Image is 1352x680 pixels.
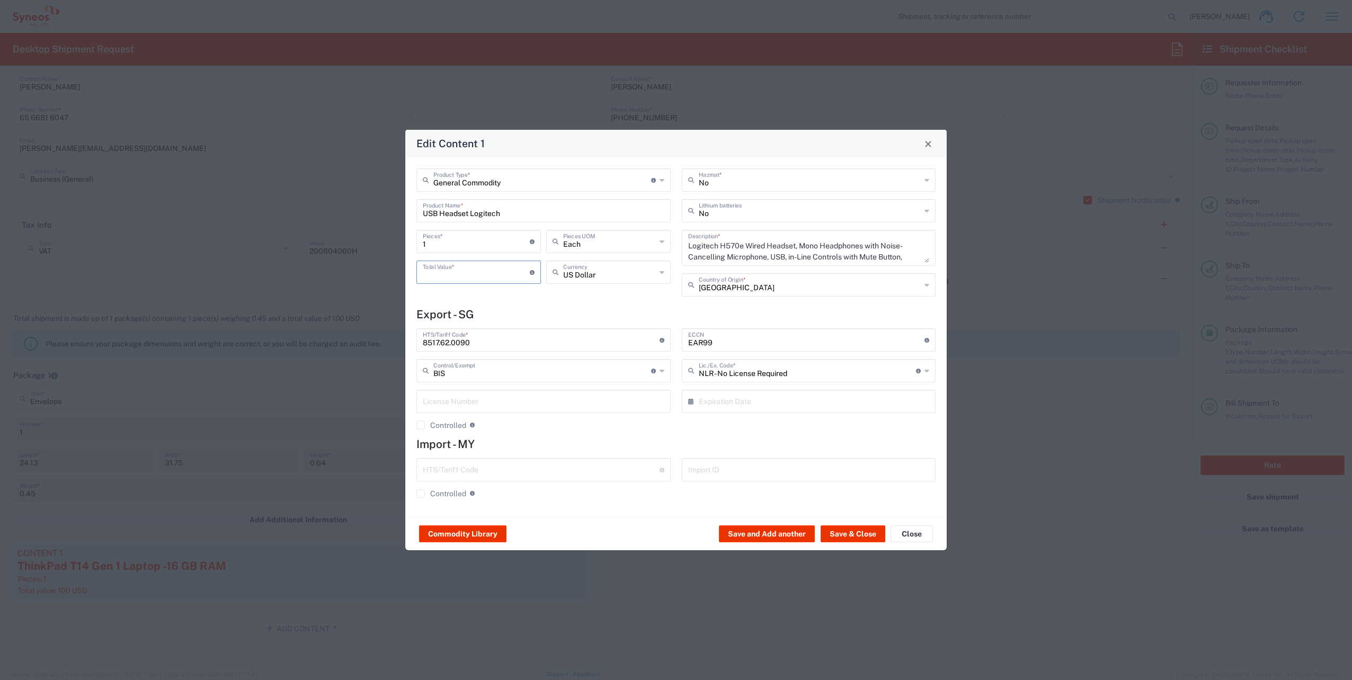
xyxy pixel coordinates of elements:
button: Close [921,136,936,151]
h4: Export - SG [416,308,936,321]
button: Commodity Library [419,525,506,542]
label: Controlled [416,421,466,430]
button: Close [891,525,933,542]
h4: Edit Content 1 [416,136,485,151]
h4: Import - MY [416,437,936,451]
button: Save & Close [821,525,885,542]
label: Controlled [416,489,466,498]
button: Save and Add another [719,525,815,542]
